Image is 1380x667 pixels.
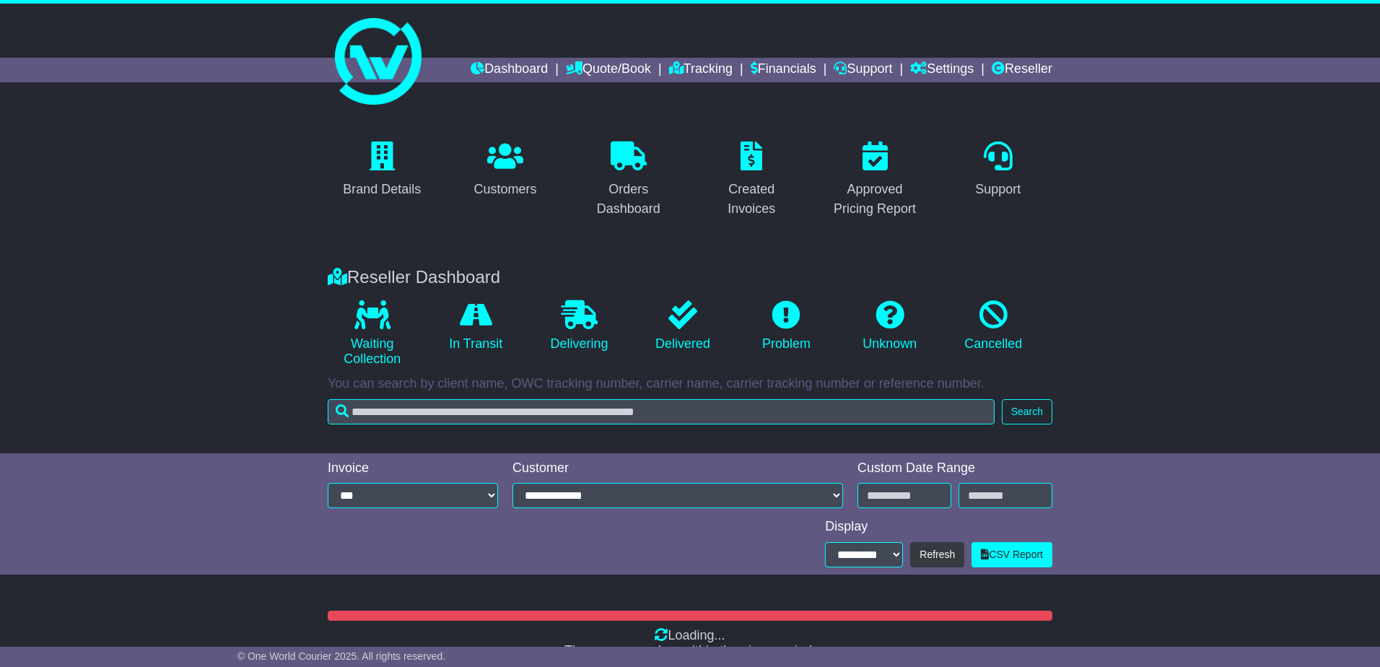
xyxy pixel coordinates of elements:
[751,58,816,82] a: Financials
[328,628,1052,644] div: Loading...
[512,461,843,476] div: Customer
[910,542,964,567] button: Refresh
[992,58,1052,82] a: Reseller
[343,180,421,199] div: Brand Details
[574,136,683,224] a: Orders Dashboard
[471,58,548,82] a: Dashboard
[845,295,934,357] a: Unknown
[333,136,430,204] a: Brand Details
[320,267,1060,288] div: Reseller Dashboard
[473,180,536,199] div: Customers
[857,461,1052,476] div: Custom Date Range
[669,58,733,82] a: Tracking
[707,180,797,219] div: Created Invoices
[975,180,1021,199] div: Support
[830,180,920,219] div: Approved Pricing Report
[697,136,806,224] a: Created Invoices
[535,295,624,357] a: Delivering
[237,650,446,662] span: © One World Courier 2025. All rights reserved.
[1002,399,1052,424] button: Search
[566,58,651,82] a: Quote/Book
[328,295,416,372] a: Waiting Collection
[638,295,727,357] a: Delivered
[742,295,831,357] a: Problem
[583,180,673,219] div: Orders Dashboard
[821,136,930,224] a: Approved Pricing Report
[328,643,1052,659] div: There are no orders within the given period.
[971,542,1052,567] a: CSV Report
[825,519,1052,535] div: Display
[328,376,1052,392] p: You can search by client name, OWC tracking number, carrier name, carrier tracking number or refe...
[910,58,974,82] a: Settings
[834,58,892,82] a: Support
[949,295,1038,357] a: Cancelled
[464,136,546,204] a: Customers
[431,295,520,357] a: In Transit
[328,461,498,476] div: Invoice
[966,136,1030,204] a: Support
